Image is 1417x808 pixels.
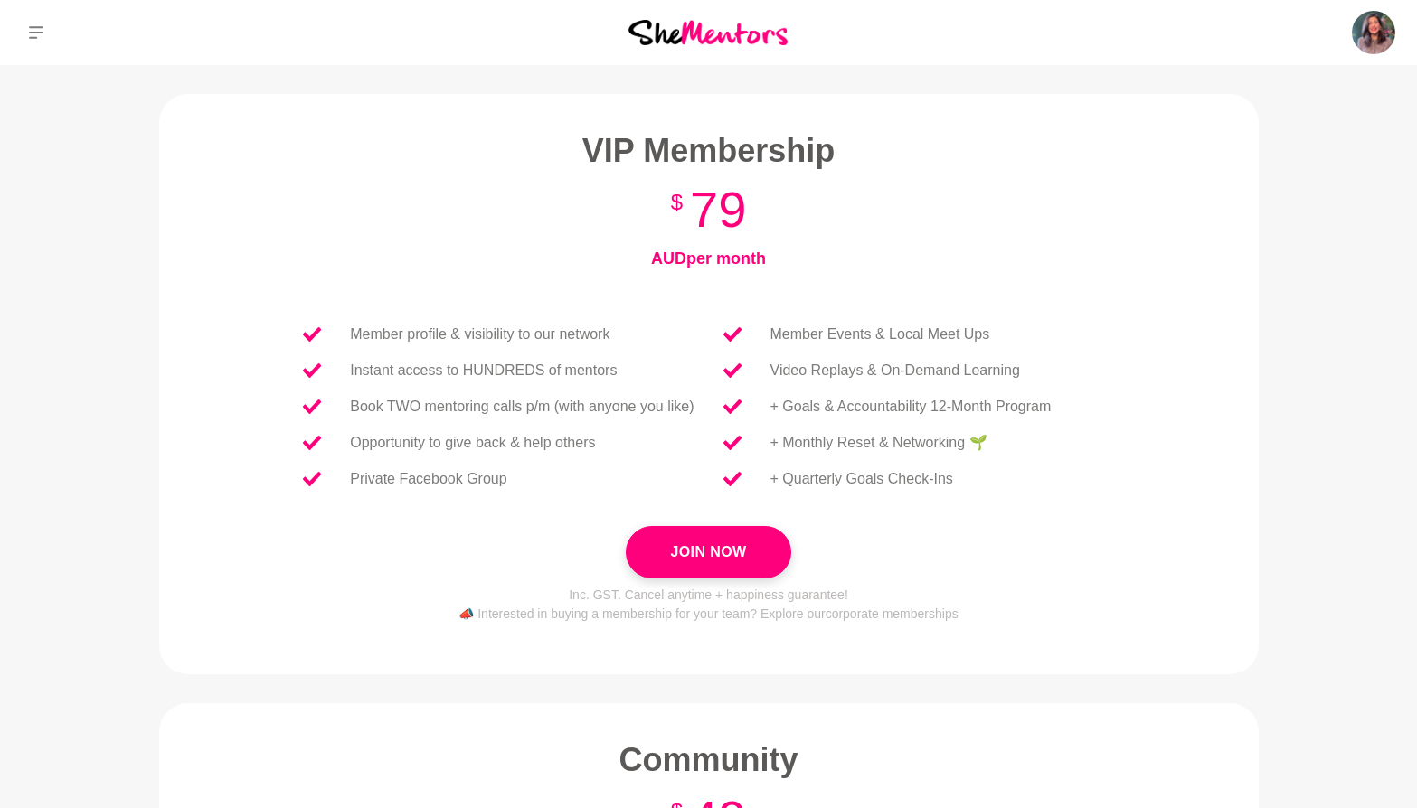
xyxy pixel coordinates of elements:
button: Join Now [626,526,790,578]
img: She Mentors Logo [628,20,788,44]
p: + Quarterly Goals Check-Ins [770,468,953,490]
p: 📣 Interested in buying a membership for your team? Explore our [275,605,1143,624]
p: Instant access to HUNDREDS of mentors [350,360,617,381]
p: Member Events & Local Meet Ups [770,324,990,345]
p: Video Replays & On-Demand Learning [770,360,1020,381]
h3: 79 [275,178,1143,241]
p: Book TWO mentoring calls p/m (with anyone you like) [350,396,694,418]
h2: VIP Membership [275,130,1143,171]
p: Private Facebook Group [350,468,506,490]
h2: Community [275,739,1143,780]
a: corporate memberships [826,606,959,621]
p: Member profile & visibility to our network [350,324,609,345]
h4: AUD per month [275,249,1143,269]
img: Jill Absolom [1352,11,1395,54]
p: Opportunity to give back & help others [350,432,595,454]
p: Inc. GST. Cancel anytime + happiness guarantee! [275,586,1143,605]
p: + Goals & Accountability 12-Month Program [770,396,1052,418]
p: + Monthly Reset & Networking 🌱 [770,432,987,454]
